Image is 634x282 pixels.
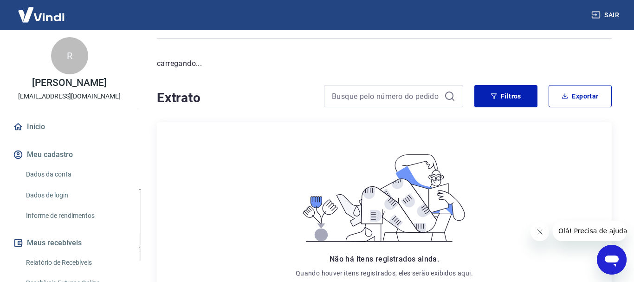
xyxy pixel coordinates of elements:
button: Sair [589,7,623,24]
img: website_grey.svg [15,24,22,32]
div: [PERSON_NAME]: [DOMAIN_NAME] [24,24,133,32]
div: R [51,37,88,74]
a: Informe de rendimentos [22,206,128,225]
p: [PERSON_NAME] [32,78,106,88]
div: Palavras-chave [108,55,149,61]
div: v 4.0.25 [26,15,45,22]
button: Filtros [474,85,537,107]
iframe: Mensagem da empresa [553,221,627,241]
span: Olá! Precisa de ajuda? [6,7,78,14]
a: Dados da conta [22,165,128,184]
a: Início [11,117,128,137]
a: Dados de login [22,186,128,205]
p: [EMAIL_ADDRESS][DOMAIN_NAME] [18,92,121,101]
p: carregando... [157,58,612,69]
p: Quando houver itens registrados, eles serão exibidos aqui. [296,269,473,278]
button: Meus recebíveis [11,233,128,253]
h4: Extrato [157,89,313,107]
input: Busque pelo número do pedido [332,89,440,103]
a: Relatório de Recebíveis [22,253,128,272]
img: tab_domain_overview_orange.svg [39,54,46,61]
iframe: Botão para abrir a janela de mensagens [597,245,627,275]
div: Domínio [49,55,71,61]
button: Exportar [549,85,612,107]
iframe: Fechar mensagem [530,223,549,241]
img: logo_orange.svg [15,15,22,22]
span: Não há itens registrados ainda. [330,255,439,263]
button: Meu cadastro [11,144,128,165]
img: Vindi [11,0,71,29]
img: tab_keywords_by_traffic_grey.svg [98,54,105,61]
